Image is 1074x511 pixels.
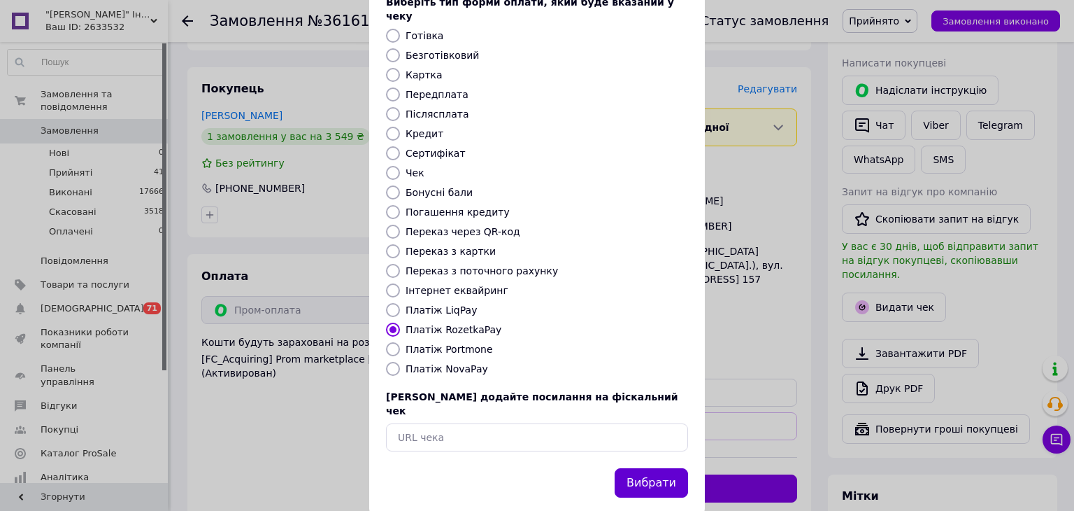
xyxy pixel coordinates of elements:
[406,324,501,335] label: Платіж RozetkaPay
[386,391,678,416] span: [PERSON_NAME] додайте посилання на фіскальний чек
[406,246,496,257] label: Переказ з картки
[406,50,479,61] label: Безготівковий
[406,148,466,159] label: Сертифікат
[406,69,443,80] label: Картка
[386,423,688,451] input: URL чека
[406,187,473,198] label: Бонусні бали
[406,304,477,316] label: Платіж LiqPay
[406,167,424,178] label: Чек
[615,468,688,498] button: Вибрати
[406,344,493,355] label: Платіж Portmone
[406,89,468,100] label: Передплата
[406,206,510,218] label: Погашення кредиту
[406,265,558,276] label: Переказ з поточного рахунку
[406,226,520,237] label: Переказ через QR-код
[406,108,469,120] label: Післясплата
[406,30,443,41] label: Готівка
[406,128,443,139] label: Кредит
[406,285,508,296] label: Інтернет еквайринг
[406,363,488,374] label: Платіж NovaPay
